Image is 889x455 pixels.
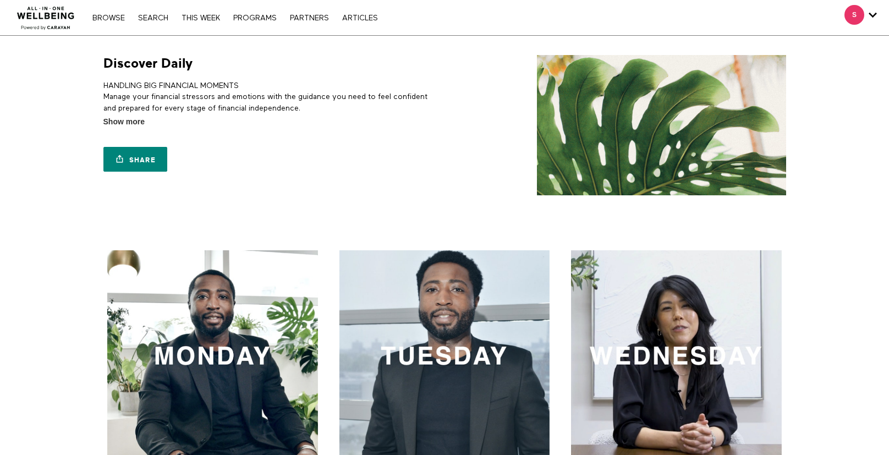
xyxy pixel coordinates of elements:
a: PARTNERS [284,14,334,22]
a: Search [133,14,174,22]
a: Share [103,147,167,172]
p: HANDLING BIG FINANCIAL MOMENTS Manage your financial stressors and emotions with the guidance you... [103,80,441,114]
nav: Primary [87,12,383,23]
img: Discover Daily [537,55,786,195]
a: THIS WEEK [176,14,226,22]
a: Browse [87,14,130,22]
a: ARTICLES [337,14,383,22]
a: PROGRAMS [228,14,282,22]
h1: Discover Daily [103,55,193,72]
span: Show more [103,116,145,128]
